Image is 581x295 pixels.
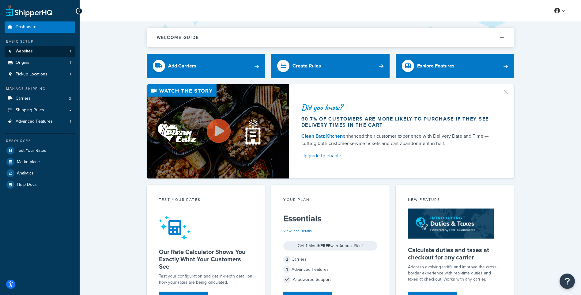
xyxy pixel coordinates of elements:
[283,197,377,204] div: Your Plan
[283,256,291,263] span: 2
[168,62,196,70] div: Add Carriers
[17,171,34,176] span: Analytics
[283,266,291,273] span: 1
[5,39,75,44] div: Basic Setup
[301,116,495,128] div: 60.7% of customers are more likely to purchase if they see delivery times in the cart
[301,151,495,160] a: Upgrade to enable
[16,96,31,101] span: Carriers
[5,86,75,91] div: Manage Shipping
[283,275,377,284] div: AI-powered Support
[5,93,75,104] a: Carriers2
[17,182,37,187] span: Help Docs
[271,54,390,78] a: Create Rules
[301,103,495,112] div: Did you know?
[147,84,289,178] img: Video thumbnail
[5,46,75,57] a: Websites1
[283,214,377,224] h5: Essentials
[5,116,75,127] a: Advanced Features1
[396,54,514,78] a: Explore Features
[157,35,199,40] h2: Welcome Guide
[283,255,377,264] div: Carriers
[70,49,71,54] span: 1
[147,54,265,78] a: Add Carriers
[408,197,502,204] div: New Feature
[70,60,71,65] span: 1
[5,138,75,144] div: Resources
[16,119,53,124] span: Advanced Features
[16,25,36,30] span: Dashboard
[5,93,75,104] li: Carriers
[5,69,75,80] li: Pickup Locations
[5,57,75,68] li: Origins
[147,28,514,47] button: Welcome Guide
[70,72,71,77] span: 1
[159,248,253,270] h5: Our Rate Calculator Shows You Exactly What Your Customers See
[320,243,330,249] strong: FREE
[408,246,502,261] h5: Calculate duties and taxes at checkout for any carrier
[5,116,75,127] li: Advanced Features
[70,119,71,124] span: 1
[17,148,46,153] span: Test Your Rates
[5,105,75,116] a: Shipping Rules
[408,264,502,282] p: Adapt to evolving tariffs and improve the cross-border experience with real-time duties and taxes...
[560,274,575,289] button: Open Resource Center
[17,159,40,165] span: Marketplace
[159,273,253,285] div: Test your configuration and get in-depth detail on how your rates are being calculated.
[283,265,377,274] div: Advanced Features
[5,21,75,33] a: Dashboard
[5,46,75,57] li: Websites
[301,132,343,140] a: Clean Eatz Kitchen
[292,62,321,70] div: Create Rules
[283,241,377,251] div: Get 1 Month with Annual Plan!
[5,145,75,156] a: Test Your Rates
[16,72,47,77] span: Pickup Locations
[5,179,75,190] a: Help Docs
[5,69,75,80] a: Pickup Locations1
[16,60,29,65] span: Origins
[159,197,253,204] div: Test your rates
[283,228,312,234] a: View Plan Details
[5,156,75,167] a: Marketplace
[5,168,75,179] a: Analytics
[16,108,44,113] span: Shipping Rules
[417,62,455,70] div: Explore Features
[5,57,75,68] a: Origins1
[69,96,71,101] span: 2
[301,132,495,147] div: enhanced their customer experience with Delivery Date and Time — cutting both customer service ti...
[16,49,33,54] span: Websites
